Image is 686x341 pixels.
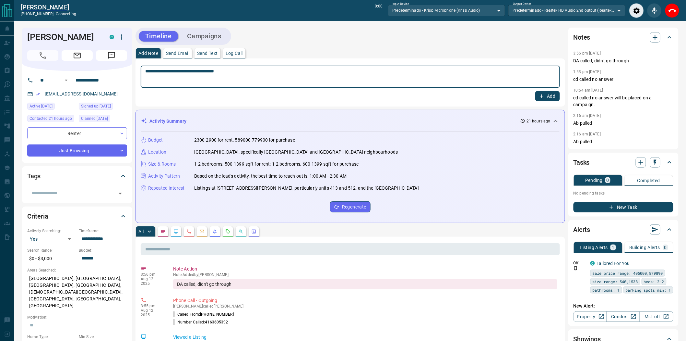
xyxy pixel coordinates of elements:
[665,3,680,18] div: End Call
[647,3,662,18] div: Mute
[141,304,163,308] p: 3:55 pm
[27,115,76,124] div: Tue Aug 12 2025
[330,201,371,212] button: Regenerate
[393,2,409,6] label: Input Device
[62,50,93,61] span: Email
[27,253,76,264] p: $0 - $3,000
[186,229,192,234] svg: Calls
[194,149,398,156] p: [GEOGRAPHIC_DATA], specifically [GEOGRAPHIC_DATA] and [GEOGRAPHIC_DATA] neighbourhoods
[194,173,347,180] p: Based on the lead's activity, the best time to reach out is: 1:00 AM - 2:30 AM
[116,189,125,198] button: Open
[79,115,127,124] div: Wed Jun 04 2025
[629,3,644,18] div: Audio Settings
[197,51,218,56] p: Send Text
[21,11,79,17] p: [PHONE_NUMBER] -
[81,115,108,122] span: Claimed [DATE]
[574,32,590,43] h2: Notes
[226,51,243,56] p: Log Call
[590,261,595,266] div: condos.ca
[664,245,667,250] p: 0
[612,245,614,250] p: 1
[148,185,184,192] p: Repeated Interest
[79,103,127,112] div: Wed May 27 2020
[173,334,557,341] p: Viewed a Listing
[36,92,40,96] svg: Email Verified
[148,149,166,156] p: Location
[251,229,256,234] svg: Agent Actions
[535,91,560,101] button: Add
[96,50,127,61] span: Message
[375,3,383,18] p: 0:00
[81,103,111,109] span: Signed up [DATE]
[148,137,163,144] p: Budget
[173,229,179,234] svg: Lead Browsing Activity
[194,161,359,168] p: 1-2 bedrooms, 500-1399 sqft for rent; 1-2 bedrooms, 600-1399 sqft for purchase
[225,229,231,234] svg: Requests
[580,245,608,250] p: Listing Alerts
[238,229,243,234] svg: Opportunities
[27,103,76,112] div: Tue Aug 12 2025
[27,50,58,61] span: Call
[574,132,601,136] p: 2:16 am [DATE]
[173,266,557,272] p: Note Action
[574,57,673,64] p: DA called, didn't go through
[585,178,603,183] p: Pending
[526,118,550,124] p: 21 hours ago
[173,311,234,317] p: Called From:
[640,311,673,322] a: Mr.Loft
[27,211,48,221] h2: Criteria
[110,35,114,39] div: condos.ca
[27,267,127,273] p: Areas Searched:
[574,202,673,212] button: New Task
[27,228,76,234] p: Actively Searching:
[27,234,76,244] div: Yes
[79,228,127,234] p: Timeframe:
[574,88,603,93] p: 10:54 am [DATE]
[166,51,189,56] p: Send Email
[574,266,578,271] svg: Push Notification Only
[574,222,673,237] div: Alerts
[27,247,76,253] p: Search Range:
[574,155,673,170] div: Tasks
[574,113,601,118] p: 2:16 am [DATE]
[27,145,127,157] div: Just Browsing
[200,312,234,317] span: [PHONE_NUMBER]
[148,173,180,180] p: Activity Pattern
[194,137,295,144] p: 2300-2900 for rent, 589000-779900 for purchase
[574,224,590,235] h2: Alerts
[574,51,601,56] p: 3:56 pm [DATE]
[574,188,673,198] p: No pending tasks
[173,279,557,289] div: DA called, didn't go through
[62,76,70,84] button: Open
[597,261,630,266] a: Tailored For You
[513,2,531,6] label: Output Device
[574,157,590,168] h2: Tasks
[199,229,205,234] svg: Emails
[630,245,660,250] p: Building Alerts
[574,138,673,145] p: Ab pulled
[141,308,163,317] p: Aug 12 2025
[27,127,127,139] div: Renter
[30,103,53,109] span: Active [DATE]
[173,319,228,325] p: Number Called:
[27,273,127,311] p: [GEOGRAPHIC_DATA], [GEOGRAPHIC_DATA], [GEOGRAPHIC_DATA], [GEOGRAPHIC_DATA], [DEMOGRAPHIC_DATA][GE...
[56,12,79,16] span: connecting...
[593,278,638,285] span: size range: 540,1538
[173,304,557,309] p: [PERSON_NAME] called [PERSON_NAME]
[388,5,505,16] div: Predeterminado - Krisp Microphone (Krisp Audio)
[141,277,163,286] p: Aug 12 2025
[626,287,671,293] span: parking spots min: 1
[593,270,663,276] span: sale price range: 405000,879890
[508,5,625,16] div: Predeterminado - Realtek HD Audio 2nd output (Realtek(R) Audio)
[574,311,607,322] a: Property
[141,115,560,127] div: Activity Summary21 hours ago
[644,278,664,285] span: beds: 2-2
[574,120,673,127] p: Ab pulled
[79,334,127,340] p: Min Size:
[574,260,586,266] p: Off
[21,3,79,11] a: [PERSON_NAME]
[27,32,100,42] h1: [PERSON_NAME]
[160,229,166,234] svg: Notes
[574,76,673,83] p: cd called no answer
